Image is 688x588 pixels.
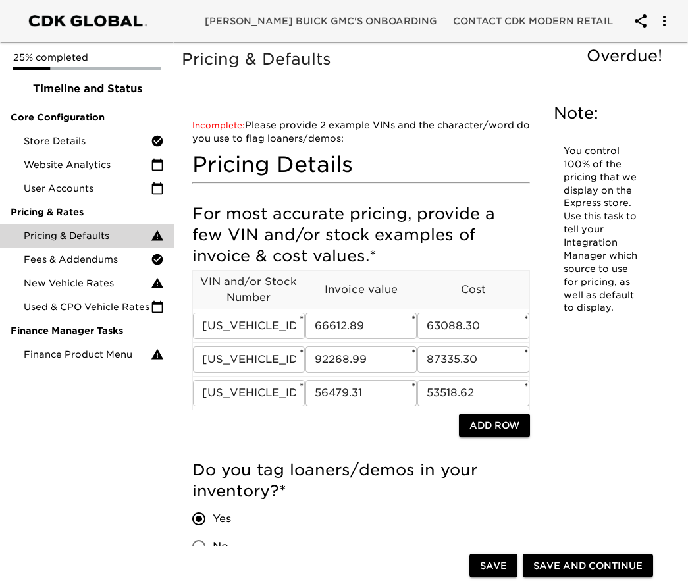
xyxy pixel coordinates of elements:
span: Finance Product Menu [24,348,151,361]
a: Please provide 2 example VINs and the character/word do you use to flag loaners/demos: [192,120,530,144]
span: Core Configuration [11,111,164,124]
button: account of current user [625,5,656,37]
p: 25% completed [13,51,161,64]
p: Cost [417,282,529,298]
span: Used & CPO Vehicle Rates [24,300,151,313]
button: Save and Continue [523,554,653,578]
p: You control 100% of the pricing that we display on the Express store. Use this task to tell your ... [564,145,641,315]
span: Pricing & Defaults [24,229,151,242]
h4: Pricing Details [192,151,530,178]
span: Overdue! [587,46,662,65]
span: Save [480,558,507,574]
button: account of current user [648,5,680,37]
h5: Do you tag loaners/demos in your inventory? [192,460,530,502]
h5: Note: [554,103,650,124]
h5: Pricing & Defaults [182,49,669,70]
span: Add Row [469,417,519,434]
span: Timeline and Status [11,81,164,97]
p: VIN and/or Stock Number [193,274,305,306]
p: Invoice value [305,282,417,298]
span: Yes [213,511,231,527]
span: User Accounts [24,182,151,195]
button: Add Row [459,414,530,438]
span: New Vehicle Rates [24,277,151,290]
button: Save [469,554,517,578]
span: Store Details [24,134,151,147]
span: Finance Manager Tasks [11,324,164,337]
span: Fees & Addendums [24,253,151,266]
span: Contact CDK Modern Retail [453,13,613,30]
h5: For most accurate pricing, provide a few VIN and/or stock examples of invoice & cost values. [192,203,530,267]
span: Pricing & Rates [11,205,164,219]
span: Save and Continue [533,558,643,574]
span: [PERSON_NAME] Buick GMC's Onboarding [205,13,437,30]
span: Incomplete: [192,120,245,130]
span: Website Analytics [24,158,151,171]
span: No [213,539,228,554]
